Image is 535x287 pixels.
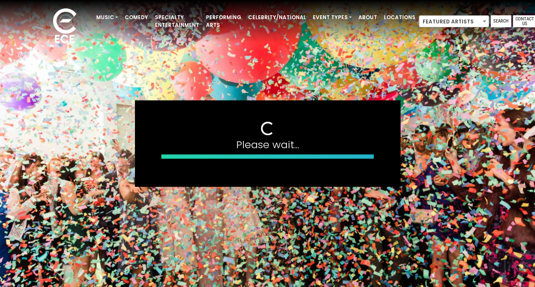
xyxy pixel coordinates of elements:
[309,10,355,25] a: Event Types
[419,15,489,27] span: Featured Artists
[203,10,245,32] a: Performing Arts
[152,10,203,32] a: Specialty Entertainment
[43,6,86,47] img: ece_new_logo_whitev2-1.png
[491,15,511,27] a: Search
[419,16,489,28] span: Featured Artists
[121,10,152,25] a: Comedy
[93,10,121,25] a: Music
[161,139,374,151] h4: Please wait...
[355,10,381,25] a: About
[245,10,309,25] a: Celebrity/National
[381,10,419,25] a: Locations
